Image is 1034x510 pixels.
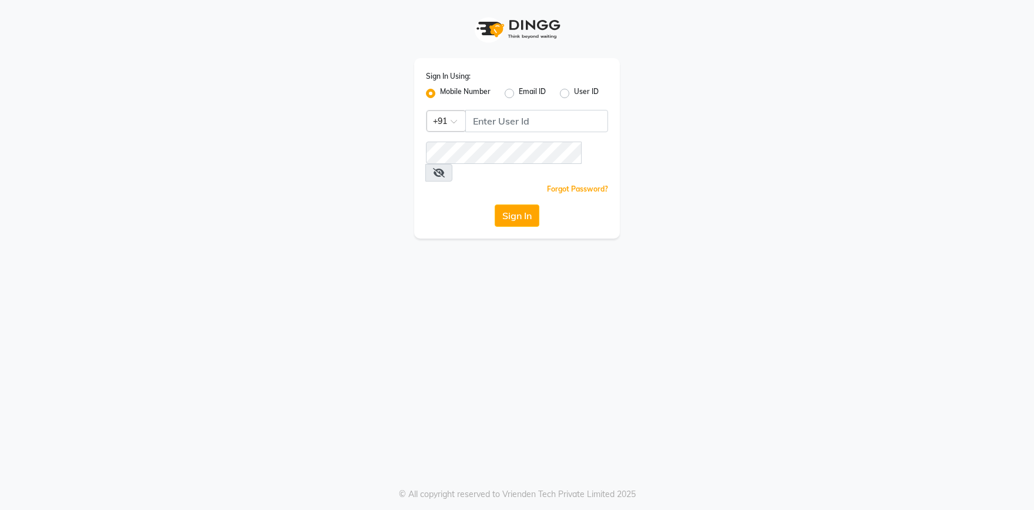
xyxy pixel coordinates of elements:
[426,71,471,82] label: Sign In Using:
[426,142,582,164] input: Username
[574,86,599,100] label: User ID
[470,12,564,46] img: logo1.svg
[547,184,608,193] a: Forgot Password?
[465,110,608,132] input: Username
[495,204,539,227] button: Sign In
[519,86,546,100] label: Email ID
[440,86,491,100] label: Mobile Number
